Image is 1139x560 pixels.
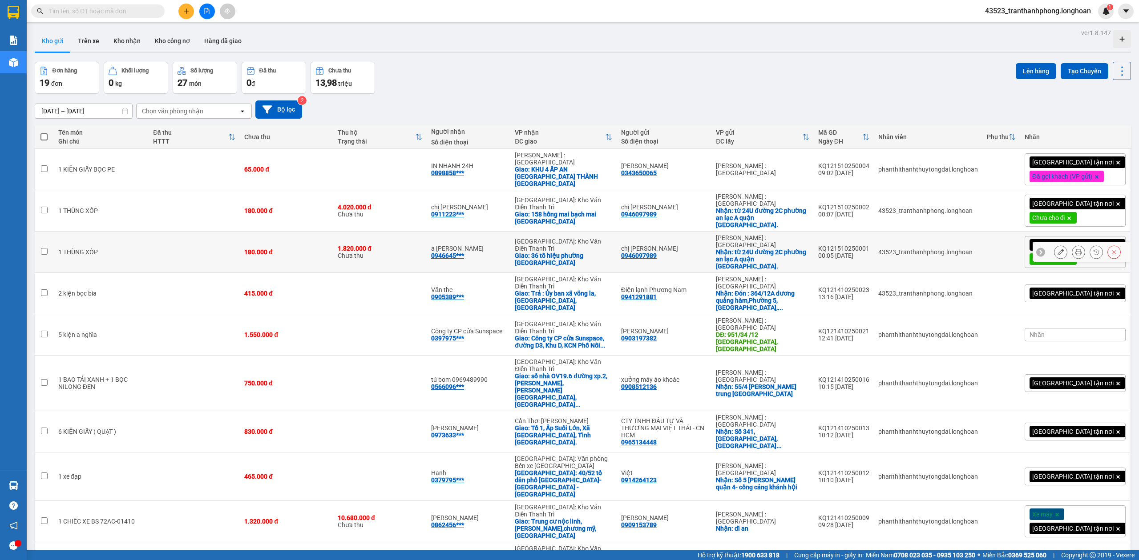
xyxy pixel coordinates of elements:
div: Giao: số nhà OV19.6 đường xp.2, xuân phương, nam từ liêm, hà nội [515,372,612,408]
span: [GEOGRAPHIC_DATA] tận nơi [1032,158,1114,166]
div: Người nhận [431,128,506,135]
span: file-add [204,8,210,14]
div: [PERSON_NAME] : [GEOGRAPHIC_DATA] [716,414,809,428]
span: Chưa cho đi [1032,255,1065,263]
button: caret-down [1118,4,1134,19]
div: [PERSON_NAME] : [GEOGRAPHIC_DATA] [716,162,809,176]
div: HOÀNG VŨ [621,162,707,169]
div: Anh Hồ Lâm [431,424,506,432]
div: Chưa thu [244,133,329,140]
div: VP gửi [716,129,802,136]
div: KQ121410250016 [818,376,869,383]
button: Lên hàng [1016,63,1056,79]
span: [GEOGRAPHIC_DATA] tận nơi [1032,472,1114,480]
div: 1.320.000 đ [244,518,329,525]
span: Hỗ trợ kỹ thuật: [698,550,780,560]
span: ⚪️ [977,553,980,557]
span: | [1053,550,1054,560]
div: phanthithanhthuytongdai.longhoan [878,518,978,525]
img: logo-vxr [8,6,19,19]
span: Miền Nam [866,550,975,560]
sup: 1 [1107,4,1113,10]
div: Sửa đơn hàng [1054,245,1067,259]
div: [GEOGRAPHIC_DATA]: Văn phòng Bến xe [GEOGRAPHIC_DATA] [515,455,612,469]
input: Tìm tên, số ĐT hoặc mã đơn [49,6,154,16]
button: Đơn hàng19đơn [35,62,99,94]
div: CTY TNHH ĐẦU TƯ VÀ THƯƠNG MẠI VIỆT THÁI - CN HCM [621,417,707,439]
span: Chưa cho đi [1032,214,1065,222]
span: Cung cấp máy in - giấy in: [794,550,864,560]
div: DĐ: 951/34 /12 An Lạc, Bình Tân [716,331,809,352]
span: 0 [109,77,113,88]
div: KQ121410250013 [818,424,869,432]
span: Đã gọi khách (VP gửi) [1032,172,1092,180]
div: Nhận: Số 341, Đường số 1, Phường Bình Trị Đông B, Quận Bình Tân [716,428,809,449]
div: phanthithanhthuytongdai.longhoan [878,473,978,480]
div: Khối lượng [121,68,149,74]
div: 465.000 đ [244,473,329,480]
div: [GEOGRAPHIC_DATA]: Kho Văn Điển Thanh Trì [515,358,612,372]
span: search [37,8,43,14]
strong: 0708 023 035 - 0935 103 250 [894,552,975,559]
button: Trên xe [71,30,106,52]
div: Chưa thu [338,245,422,259]
div: Nguyen Hoang Linh [621,328,707,335]
span: | [786,550,788,560]
span: Miền Bắc [982,550,1046,560]
input: Select a date range. [35,104,132,118]
div: Giao: 40/52 tổ dân phố đà nẵng-phường thuỷ nguyên -hải phòng [515,469,612,498]
div: 65.000 đ [244,166,329,173]
span: caret-down [1122,7,1130,15]
div: 1.550.000 đ [244,331,329,338]
div: 00:05 [DATE] [818,252,869,259]
div: 415.000 đ [244,290,329,297]
div: 750.000 đ [244,380,329,387]
div: 2 kiện bọc bìa [58,290,144,297]
span: message [9,541,18,550]
div: Lê Anh [431,514,506,521]
th: Toggle SortBy [982,125,1020,149]
div: [PERSON_NAME] : [GEOGRAPHIC_DATA] [716,276,809,290]
div: [PERSON_NAME] : [GEOGRAPHIC_DATA] [716,462,809,476]
div: xưởng máy áo khoác [621,376,707,383]
div: Giao: Công ty CP cửa Sunspace, đường D3, Khu D, KCN Phố Nối A, Nguyễn Văn Linh, Hưng Yên. [515,335,612,349]
div: KQ121410250012 [818,469,869,476]
div: Giao: Trả : Ủy ban xã võng la, đông anh, Hà Nội [515,290,612,311]
div: [PERSON_NAME] : [GEOGRAPHIC_DATA] [716,511,809,525]
div: Mã GD [818,129,862,136]
button: Tạo Chuyến [1061,63,1108,79]
span: kg [115,80,122,87]
span: 19 [40,77,49,88]
div: Số lượng [190,68,213,74]
div: Giao: Trung cư nộc linh,chúc sơn,chương mỹ,hà nội [515,518,612,539]
div: 0343650065 [621,169,657,176]
button: Đã thu0đ [242,62,306,94]
div: Công ty CP cửa Sunspace [431,328,506,335]
span: question-circle [9,501,18,510]
div: Nhận: Số 5 trương đình hợi quận 4- cồng cảng khánh hội [716,476,809,491]
div: 12:41 [DATE] [818,335,869,342]
span: [GEOGRAPHIC_DATA] tận nơi [1032,524,1114,532]
svg: open [239,108,246,115]
div: Nhân viên [878,133,978,140]
div: 43523_tranthanhphong.longhoan [878,248,978,256]
span: [GEOGRAPHIC_DATA] tận nơi [1032,428,1114,436]
div: tú bom 0969489990 [431,376,506,383]
div: Đã thu [153,129,228,136]
div: KQ121410250023 [818,286,869,293]
button: Số lượng27món [173,62,237,94]
th: Toggle SortBy [711,125,813,149]
span: [GEOGRAPHIC_DATA] tận nơi [1032,200,1114,208]
div: Trạng thái [338,138,415,145]
div: [PERSON_NAME] : [GEOGRAPHIC_DATA] [716,317,809,331]
div: [GEOGRAPHIC_DATA]: Kho Văn Điển Thanh Trì [515,320,612,335]
img: icon-new-feature [1102,7,1110,15]
span: copyright [1090,552,1096,558]
div: Nhận: từ 24U đường 2C phường an lạc A quận Bình tân tphcm. [716,248,809,270]
span: [GEOGRAPHIC_DATA] tận nơi [1032,241,1114,249]
div: IN NHANH 24H [431,162,506,169]
div: KQ121510250004 [818,162,869,169]
div: Chưa thu [338,514,422,528]
div: 180.000 đ [244,248,329,256]
th: Toggle SortBy [149,125,240,149]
